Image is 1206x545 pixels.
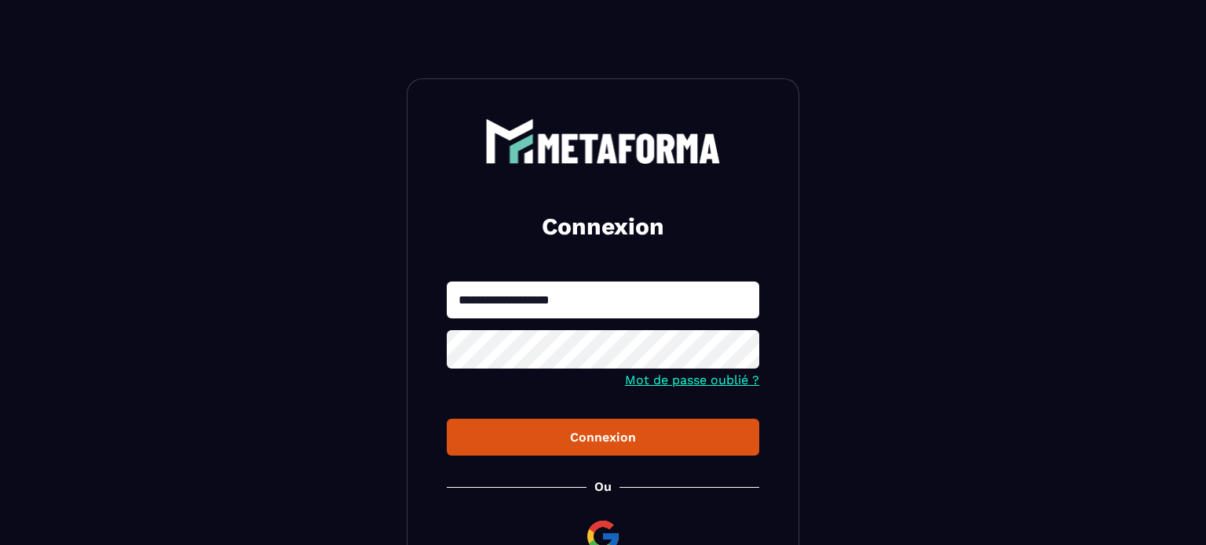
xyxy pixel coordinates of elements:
p: Ou [594,479,612,494]
button: Connexion [447,419,759,456]
a: Mot de passe oublié ? [625,372,759,387]
img: logo [485,118,721,164]
a: logo [447,118,759,164]
div: Connexion [459,430,747,445]
h2: Connexion [466,211,740,242]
